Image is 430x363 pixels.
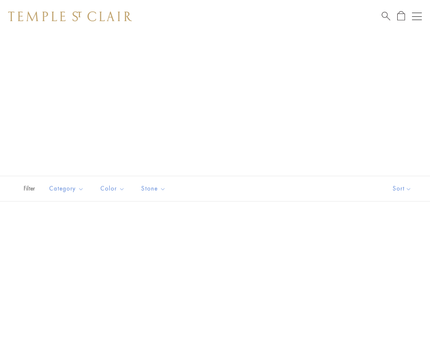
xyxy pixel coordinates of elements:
[43,179,90,198] button: Category
[135,179,172,198] button: Stone
[96,184,131,194] span: Color
[8,11,132,21] img: Temple St. Clair
[94,179,131,198] button: Color
[137,184,172,194] span: Stone
[397,11,405,21] a: Open Shopping Bag
[412,11,422,21] button: Open navigation
[374,176,430,201] button: Show sort by
[382,11,390,21] a: Search
[45,184,90,194] span: Category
